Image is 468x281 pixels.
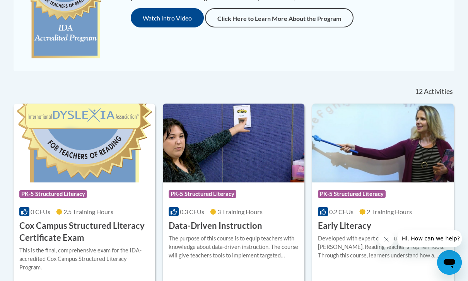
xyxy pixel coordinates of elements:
div: The purpose of this course is to equip teachers with knowledge about data-driven instruction. The... [169,234,299,260]
img: Course Logo [14,104,155,182]
span: 3 Training Hours [217,208,263,215]
h3: Data-Driven Instruction [169,220,262,232]
span: 0.2 CEUs [329,208,354,215]
img: Course Logo [163,104,304,182]
h3: Early Literacy [318,220,371,232]
span: 2 Training Hours [367,208,412,215]
span: 12 [415,87,423,96]
span: PK-5 Structured Literacy [318,190,386,198]
span: PK-5 Structured Literacy [19,190,87,198]
div: This is the final, comprehensive exam for the IDA-accredited Cox Campus Structured Literacy Program. [19,246,149,272]
div: Developed with expert contributor, [PERSON_NAME], Reading Teacherʹs Top Ten Tools. Through this c... [318,234,448,260]
span: PK-5 Structured Literacy [169,190,236,198]
button: Watch Intro Video [131,8,204,27]
span: 0.3 CEUs [180,208,204,215]
iframe: Message from company [397,230,462,247]
h3: Cox Campus Structured Literacy Certificate Exam [19,220,149,244]
iframe: Close message [379,232,394,247]
span: 0 CEUs [31,208,50,215]
a: Click Here to Learn More About the Program [205,8,354,27]
span: Activities [424,87,453,96]
iframe: Button to launch messaging window [437,250,462,275]
span: 2.5 Training Hours [63,208,113,215]
img: Course Logo [312,104,454,182]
